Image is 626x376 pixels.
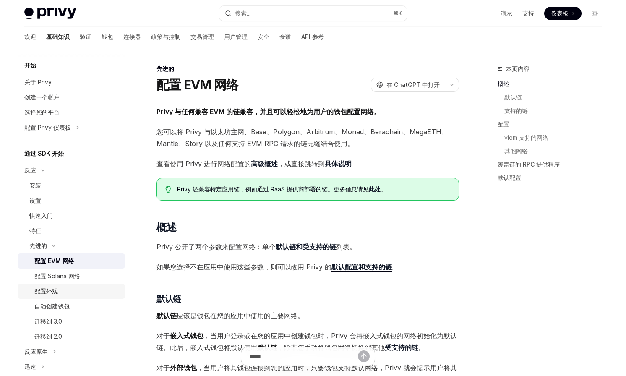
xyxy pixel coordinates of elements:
[18,105,125,120] a: 选择您的平台
[257,343,277,352] font: 默认链
[24,8,76,19] img: 灯光标志
[170,332,203,340] font: 嵌入式钱包
[190,311,304,320] font: 是钱包在您的应用中使用的主要网络。
[277,343,385,352] font: ，除非您手动将钱包网络切换到其他
[498,91,608,104] a: 默认链
[544,7,582,20] a: 仪表板
[418,343,425,352] font: 。
[156,107,381,116] font: Privy 与任何兼容 EVM 的链兼容，并且可以轻松地为用户的钱包配置网络。
[34,333,62,340] font: 迁移到 2.0
[385,343,418,352] a: 受支持的链
[29,212,53,219] font: 快速入门
[24,167,36,174] font: 反应
[381,185,386,193] font: 。
[235,10,250,17] font: 搜索...
[102,33,113,40] font: 钱包
[501,9,512,18] a: 演示
[498,80,509,87] font: 概述
[24,124,71,131] font: 配置 Privy 仪表板
[498,104,608,117] a: 支持的链
[123,33,141,40] font: 连接器
[102,27,113,47] a: 钱包
[331,263,392,271] font: 默认配置和支持的链
[350,243,356,251] font: 。
[29,197,41,204] font: 设置
[276,243,303,251] a: 默认链和
[303,243,336,251] font: 受支持的链
[18,223,125,238] a: 特征
[18,253,125,269] a: 配置 EVM 网络
[177,185,369,193] font: Privy 还兼容特定应用链，例如通过 RaaS 提供商部署的链。更多信息请见
[18,299,125,314] a: 自动创建钱包
[80,27,91,47] a: 验证
[156,77,238,92] font: 配置 EVM 网络
[156,243,276,251] font: Privy 公开了两个参数来配置网络：单个
[29,242,47,249] font: 先进的
[504,94,522,101] font: 默认链
[151,27,180,47] a: 政策与控制
[498,144,608,158] a: 其他网络
[258,27,269,47] a: 安全
[18,90,125,105] a: 创建一个帐户
[24,109,60,116] font: 选择您的平台
[18,329,125,344] a: 迁移到 2.0
[251,159,278,168] a: 高级概述
[123,27,141,47] a: 连接器
[498,117,608,131] a: 配置
[301,33,324,40] font: API 参考
[18,344,125,359] button: 切换 React Native 部分
[352,159,358,168] font: ！
[24,348,48,355] font: 反应原生
[501,10,512,17] font: 演示
[18,163,125,178] button: 切换 React 部分
[18,178,125,193] a: 安装
[156,65,174,72] font: 先进的
[522,9,534,18] a: 支持
[177,311,190,320] font: 应该
[506,65,529,72] font: 本页内容
[156,332,170,340] font: 对于
[498,161,560,168] font: 覆盖链的 RPC 提供程序
[190,27,214,47] a: 交易管理
[301,27,324,47] a: API 参考
[279,27,291,47] a: 食谱
[18,193,125,208] a: 设置
[34,272,80,279] font: 配置 Solana 网络
[258,33,269,40] font: 安全
[18,208,125,223] a: 快速入门
[156,221,176,233] font: 概述
[156,332,457,352] font: ，当用户登录或在您的应用中创建钱包时，Privy 会将嵌入式钱包的网络初始化为默认链。此后，嵌入式钱包将默认使用
[190,33,214,40] font: 交易管理
[393,10,398,16] font: ⌘
[386,81,440,88] font: 在 ChatGPT 中打开
[34,318,62,325] font: 迁移到 3.0
[504,107,528,114] font: 支持的链
[224,33,248,40] font: 用户管理
[392,263,399,271] font: 。
[18,75,125,90] a: 关于 Privy
[369,185,381,193] a: 此处
[504,134,548,141] font: viem 支持的网络
[165,186,171,193] svg: 提示
[278,159,325,168] font: ，或直接跳转到
[24,27,36,47] a: 欢迎
[80,33,91,40] font: 验证
[224,27,248,47] a: 用户管理
[34,287,58,295] font: 配置外观
[18,238,125,253] button: 切换高级部分
[498,77,608,91] a: 概述
[34,303,70,310] font: 自动创建钱包
[24,62,36,69] font: 开始
[18,120,125,135] button: 切换配置 Privy 仪表板部分
[498,174,521,181] font: 默认配置
[498,120,509,128] font: 配置
[325,159,352,168] a: 具体说明
[18,269,125,284] a: 配置 Solana 网络
[498,158,608,171] a: 覆盖链的 RPC 提供程序
[219,6,407,21] button: 打开搜索
[498,131,608,144] a: viem 支持的网络
[156,294,181,304] font: 默认链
